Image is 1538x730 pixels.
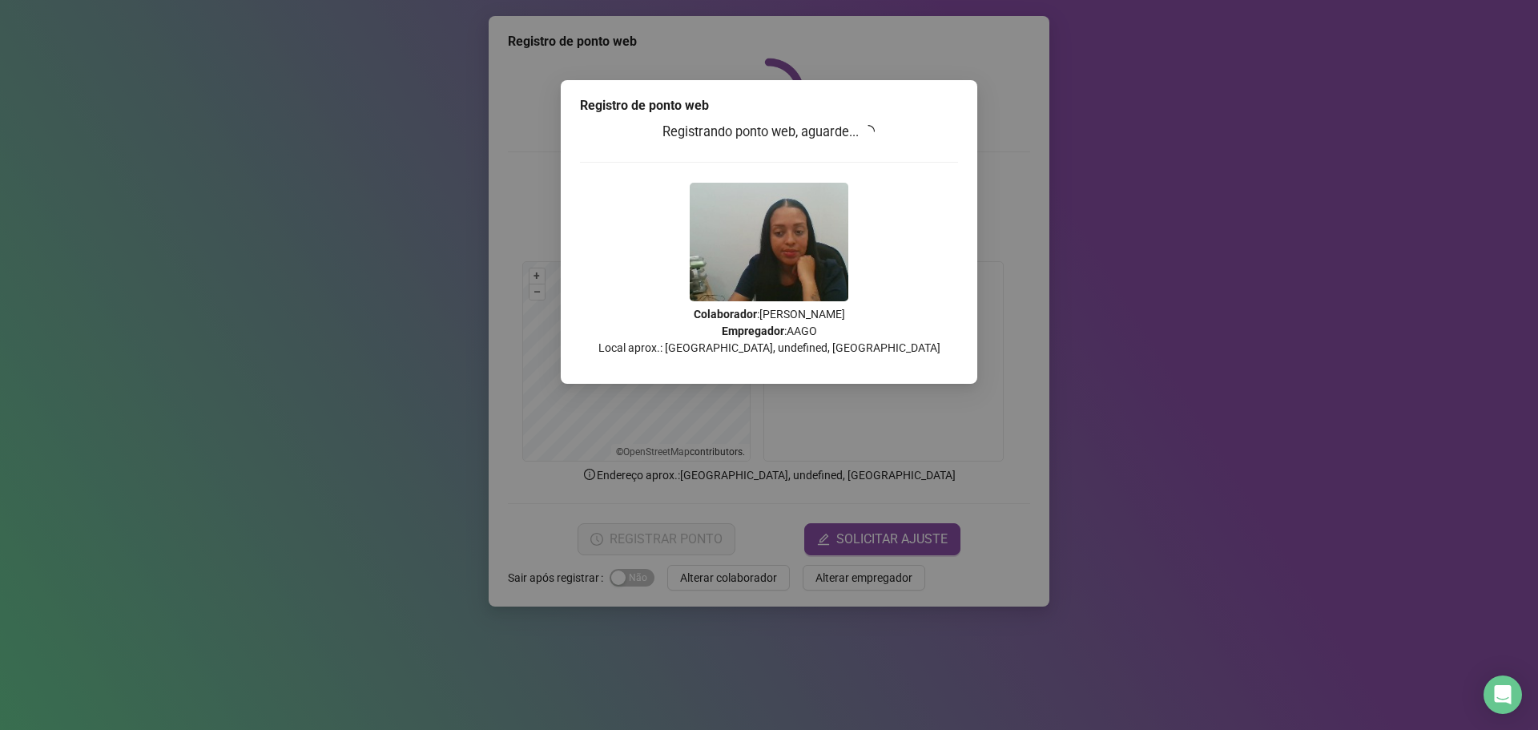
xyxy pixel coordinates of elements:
div: Open Intercom Messenger [1484,676,1522,714]
strong: Colaborador [694,308,757,321]
img: 2Q== [690,183,848,301]
h3: Registrando ponto web, aguarde... [580,122,958,143]
p: : [PERSON_NAME] : AAGO Local aprox.: [GEOGRAPHIC_DATA], undefined, [GEOGRAPHIC_DATA] [580,306,958,357]
div: Registro de ponto web [580,96,958,115]
strong: Empregador [722,325,784,337]
span: loading [862,125,875,138]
